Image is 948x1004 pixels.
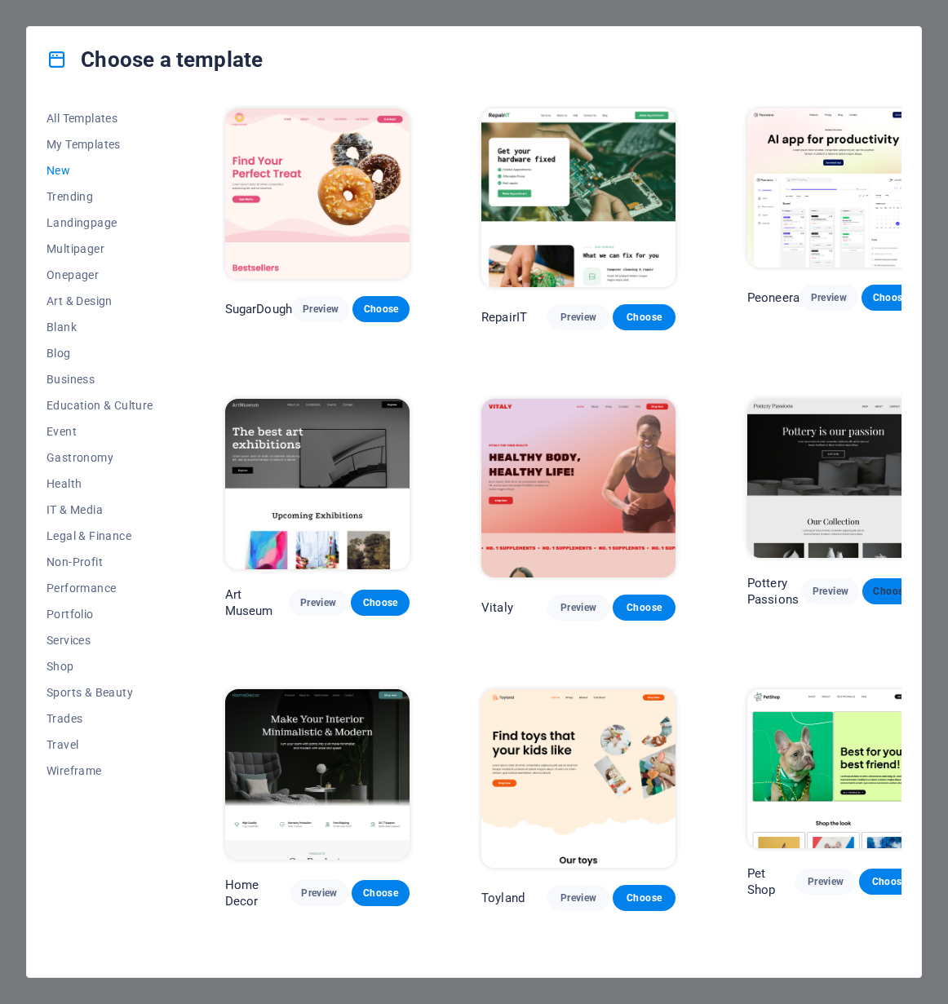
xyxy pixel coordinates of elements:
button: Portfolio [47,601,153,627]
button: Business [47,366,153,392]
button: Preview [547,595,609,621]
span: Landingpage [47,216,153,229]
button: Choose [613,304,675,330]
span: Choose [875,585,906,598]
button: Blog [47,340,153,366]
button: New [47,157,153,184]
span: Services [47,634,153,647]
span: Art & Design [47,294,153,307]
button: Preview [292,296,349,322]
p: SugarDough [225,301,292,317]
button: Performance [47,575,153,601]
span: Legal & Finance [47,529,153,542]
span: Sports & Beauty [47,686,153,699]
button: Preview [795,869,856,895]
button: Trending [47,184,153,210]
button: Legal & Finance [47,523,153,549]
button: Sports & Beauty [47,679,153,705]
p: Pottery Passions [747,575,802,608]
button: Event [47,418,153,445]
span: Preview [560,601,596,614]
span: Choose [364,596,396,609]
span: Preview [560,891,596,904]
span: Preview [808,875,843,888]
button: Preview [547,885,609,911]
span: Preview [560,311,596,324]
p: Peoneera [747,290,800,306]
button: Choose [613,595,675,621]
span: Portfolio [47,608,153,621]
img: Pet Shop [747,689,919,848]
span: Preview [305,303,336,316]
p: Pet Shop [747,865,795,898]
button: Landingpage [47,210,153,236]
button: Education & Culture [47,392,153,418]
button: Services [47,627,153,653]
button: My Templates [47,131,153,157]
span: Choose [626,601,662,614]
p: Home Decor [225,877,290,909]
span: My Templates [47,138,153,151]
span: Preview [813,291,845,304]
button: Choose [351,590,410,616]
span: IT & Media [47,503,153,516]
span: Preview [302,596,334,609]
button: Choose [613,885,675,911]
span: Blank [47,321,153,334]
h4: Choose a template [47,46,263,73]
span: Event [47,425,153,438]
img: Home Decor [225,689,410,860]
button: Wireframe [47,758,153,784]
button: Preview [800,285,858,311]
img: SugarDough [225,108,410,279]
button: Gastronomy [47,445,153,471]
span: Preview [303,887,335,900]
button: Travel [47,732,153,758]
span: All Templates [47,112,153,125]
span: Choose [626,891,662,904]
button: Choose [352,296,410,322]
img: Art Museum [225,399,410,569]
button: Preview [802,578,859,604]
span: Non-Profit [47,555,153,568]
span: Shop [47,660,153,673]
button: Onepager [47,262,153,288]
button: Choose [862,578,919,604]
span: Choose [875,291,907,304]
button: IT & Media [47,497,153,523]
img: Vitaly [481,399,676,577]
p: Vitaly [481,599,513,616]
p: Toyland [481,890,525,906]
button: Preview [289,590,348,616]
span: Trades [47,712,153,725]
p: RepairIT [481,309,527,325]
span: Health [47,477,153,490]
span: Choose [365,887,396,900]
button: All Templates [47,105,153,131]
span: Business [47,373,153,386]
span: Multipager [47,242,153,255]
img: Pottery Passions [747,399,919,558]
span: Choose [365,303,396,316]
button: Multipager [47,236,153,262]
button: Choose [352,880,410,906]
p: Art Museum [225,586,290,619]
button: Preview [547,304,609,330]
button: Non-Profit [47,549,153,575]
img: RepairIT [481,108,676,287]
button: Trades [47,705,153,732]
span: Travel [47,738,153,751]
span: Performance [47,582,153,595]
span: Onepager [47,268,153,281]
span: Choose [872,875,906,888]
span: Preview [815,585,846,598]
button: Art & Design [47,288,153,314]
button: Shop [47,653,153,679]
button: Choose [862,285,920,311]
span: New [47,164,153,177]
span: Gastronomy [47,451,153,464]
span: Blog [47,347,153,360]
span: Wireframe [47,764,153,777]
span: Trending [47,190,153,203]
img: Toyland [481,689,676,868]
